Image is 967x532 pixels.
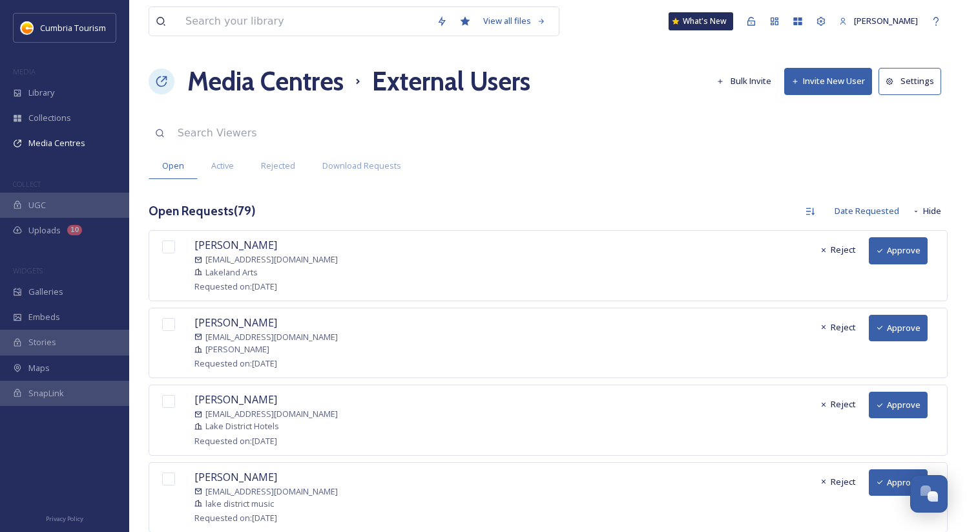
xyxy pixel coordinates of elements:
[906,198,948,224] button: Hide
[669,12,733,30] a: What's New
[46,510,83,526] a: Privacy Policy
[194,392,277,407] span: [PERSON_NAME]
[194,281,277,292] span: Requested on: [DATE]
[322,160,401,172] span: Download Requests
[28,87,54,99] span: Library
[194,435,277,447] span: Requested on: [DATE]
[28,112,71,124] span: Collections
[813,469,862,495] button: Reject
[13,266,43,275] span: WIDGETS
[21,21,34,34] img: images.jpg
[879,68,941,94] button: Settings
[28,199,46,211] span: UGC
[162,160,184,172] span: Open
[194,512,277,524] span: Requested on: [DATE]
[28,362,50,374] span: Maps
[869,392,928,418] button: Approve
[205,343,269,356] span: [PERSON_NAME]
[710,69,785,94] a: Bulk Invite
[187,62,344,101] a: Media Centres
[211,160,234,172] span: Active
[910,475,948,513] button: Open Chat
[194,315,277,330] span: [PERSON_NAME]
[28,311,60,323] span: Embeds
[205,266,258,279] span: Lakeland Arts
[28,387,64,399] span: SnapLink
[194,470,277,484] span: [PERSON_NAME]
[813,315,862,340] button: Reject
[40,22,106,34] span: Cumbria Tourism
[28,224,61,237] span: Uploads
[879,68,948,94] a: Settings
[784,68,872,94] button: Invite New User
[205,253,338,266] span: [EMAIL_ADDRESS][DOMAIN_NAME]
[828,198,906,224] div: Date Requested
[194,238,277,252] span: [PERSON_NAME]
[710,69,778,94] button: Bulk Invite
[869,315,928,341] button: Approve
[205,331,338,343] span: [EMAIL_ADDRESS][DOMAIN_NAME]
[67,225,82,235] div: 10
[261,160,295,172] span: Rejected
[13,67,36,76] span: MEDIA
[46,515,83,523] span: Privacy Policy
[869,469,928,496] button: Approve
[854,15,918,27] span: [PERSON_NAME]
[813,237,862,262] button: Reject
[28,336,56,348] span: Stories
[205,420,279,432] span: Lake District Hotels
[13,179,41,189] span: COLLECT
[477,8,552,34] a: View all files
[171,119,472,147] input: Search Viewers
[869,237,928,264] button: Approve
[813,392,862,417] button: Reject
[205,408,338,420] span: [EMAIL_ADDRESS][DOMAIN_NAME]
[149,202,256,220] h3: Open Requests ( 79 )
[28,286,63,298] span: Galleries
[194,357,277,369] span: Requested on: [DATE]
[833,8,924,34] a: [PERSON_NAME]
[372,62,530,101] h1: External Users
[205,498,274,510] span: lake district music
[205,485,338,498] span: [EMAIL_ADDRESS][DOMAIN_NAME]
[28,137,85,149] span: Media Centres
[179,7,430,36] input: Search your library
